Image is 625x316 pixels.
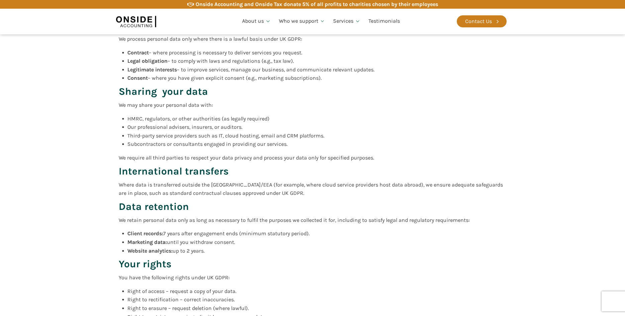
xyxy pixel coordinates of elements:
[275,10,329,33] a: Who we support
[127,248,173,254] b: Website analytics:
[457,15,507,27] a: Contact Us
[465,17,492,26] div: Contact Us
[127,75,148,81] b: Consent
[119,148,374,162] div: We require all third parties to respect your data privacy and process your data only for specifie...
[127,230,163,237] b: Client records:
[127,124,242,130] span: Our professional advisers, insurers, or auditors.
[127,305,249,311] span: Right to erasure – request deletion (where lawful).
[127,296,235,303] span: Right to rectification – correct inaccuracies.
[127,288,236,294] span: Right of access – request a copy of your data.
[119,181,507,198] div: Where data is transferred outside the [GEOGRAPHIC_DATA]/EEA (for example, where cloud service pro...
[127,49,302,56] span: – where processing is necessary to deliver services you request.
[127,66,177,73] b: Legitimate interests
[127,58,168,64] b: Legal obligation
[127,239,167,245] b: Marketing data:
[119,255,172,273] h3: Your rights
[127,58,294,64] span: – to comply with laws and regulations (e.g., tax law).
[119,82,208,101] h3: Sharing your data
[127,66,375,73] span: – to improve services, manage our business, and communicate relevant updates.
[116,14,156,29] img: Onside Accounting
[127,230,310,237] span: 7 years after engagement ends (minimum statutory period).
[127,132,324,139] span: Third-party service providers such as IT, cloud hosting, email and CRM platforms.
[364,10,404,33] a: Testimonials
[127,141,288,147] span: Subcontractors or consultants engaged in providing our services.
[119,216,470,225] div: We retain personal data only as long as necessary to fulfil the purposes we collected it for, inc...
[119,101,213,109] div: We may share your personal data with:
[329,10,364,33] a: Services
[119,198,189,216] h3: Data retention
[127,239,235,245] span: until you withdraw consent.
[127,248,205,254] span: up to 2 years.
[127,115,270,122] span: HMRC, regulators, or other authorities (as legally required)
[119,273,230,282] div: You have the following rights under UK GDPR:
[119,162,229,181] h3: International transfers
[238,10,275,33] a: About us
[127,75,322,81] span: – where you have given explicit consent (e.g., marketing subscriptions).
[119,35,302,43] div: We process personal data only where there is a lawful basis under UK GDPR:
[127,49,149,56] b: Contract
